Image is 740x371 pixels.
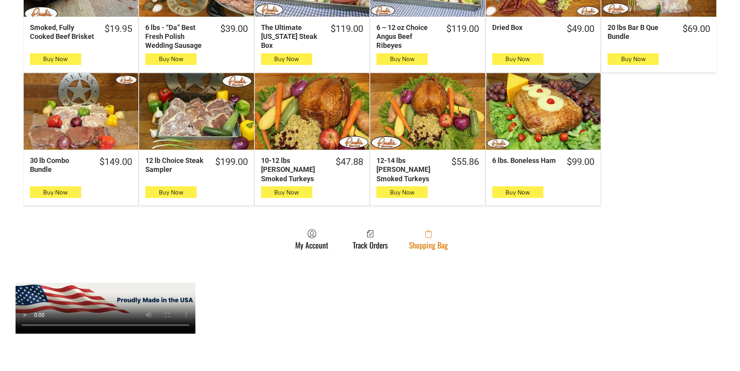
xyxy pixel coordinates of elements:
button: Buy Now [376,186,428,198]
span: Buy Now [274,189,299,196]
button: Buy Now [30,186,81,198]
div: $49.00 [567,23,594,35]
a: 6 lbs. Boneless Ham [486,73,601,150]
a: $69.0020 lbs Bar B Que Bundle [601,23,716,41]
span: Buy Now [505,189,530,196]
span: Buy Now [390,189,414,196]
button: Buy Now [492,53,543,65]
div: $149.00 [99,156,132,168]
div: 12-14 lbs [PERSON_NAME] Smoked Turkeys [376,156,441,183]
div: $119.00 [446,23,479,35]
a: $55.8612-14 lbs [PERSON_NAME] Smoked Turkeys [370,156,485,183]
a: $39.006 lbs - “Da” Best Fresh Polish Wedding Sausage [139,23,254,50]
div: $119.00 [331,23,363,35]
button: Buy Now [261,186,312,198]
a: $99.006 lbs. Boneless Ham [486,156,601,168]
div: Dried Box [492,23,557,32]
a: 10-12 lbs Pruski&#39;s Smoked Turkeys [255,73,369,150]
div: $39.00 [220,23,248,35]
div: 12 lb Choice Steak Sampler [145,156,205,174]
a: $119.00The Ultimate [US_STATE] Steak Box [255,23,369,50]
span: Buy Now [274,55,299,63]
a: $49.00Dried Box [486,23,601,35]
div: $99.00 [567,156,594,168]
a: $119.006 – 12 oz Choice Angus Beef Ribeyes [370,23,485,50]
button: Buy Now [261,53,312,65]
a: Shopping Bag [405,229,452,250]
div: $55.86 [451,156,479,168]
div: 10-12 lbs [PERSON_NAME] Smoked Turkeys [261,156,326,183]
a: $19.95Smoked, Fully Cooked Beef Brisket [24,23,138,41]
span: Buy Now [43,55,68,63]
div: 20 lbs Bar B Que Bundle [608,23,672,41]
button: Buy Now [376,53,428,65]
div: 6 lbs. Boneless Ham [492,156,557,165]
div: $69.00 [683,23,710,35]
span: Buy Now [621,55,646,63]
div: $47.88 [336,156,363,168]
a: 12 lb Choice Steak Sampler [139,73,254,150]
span: Buy Now [505,55,530,63]
div: 30 lb Combo Bundle [30,156,89,174]
a: 30 lb Combo Bundle [24,73,138,150]
a: $149.0030 lb Combo Bundle [24,156,138,174]
span: Buy Now [159,189,183,196]
a: Track Orders [349,229,392,250]
button: Buy Now [30,53,81,65]
a: $199.0012 lb Choice Steak Sampler [139,156,254,174]
a: $47.8810-12 lbs [PERSON_NAME] Smoked Turkeys [255,156,369,183]
span: Buy Now [159,55,183,63]
div: 6 lbs - “Da” Best Fresh Polish Wedding Sausage [145,23,210,50]
a: 12-14 lbs Pruski&#39;s Smoked Turkeys [370,73,485,150]
span: Buy Now [43,189,68,196]
div: $19.95 [104,23,132,35]
div: The Ultimate [US_STATE] Steak Box [261,23,320,50]
div: Smoked, Fully Cooked Beef Brisket [30,23,94,41]
div: 6 – 12 oz Choice Angus Beef Ribeyes [376,23,436,50]
span: Buy Now [390,55,414,63]
button: Buy Now [145,53,197,65]
button: Buy Now [145,186,197,198]
button: Buy Now [608,53,659,65]
button: Buy Now [492,186,543,198]
div: $199.00 [215,156,248,168]
a: My Account [291,229,332,250]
